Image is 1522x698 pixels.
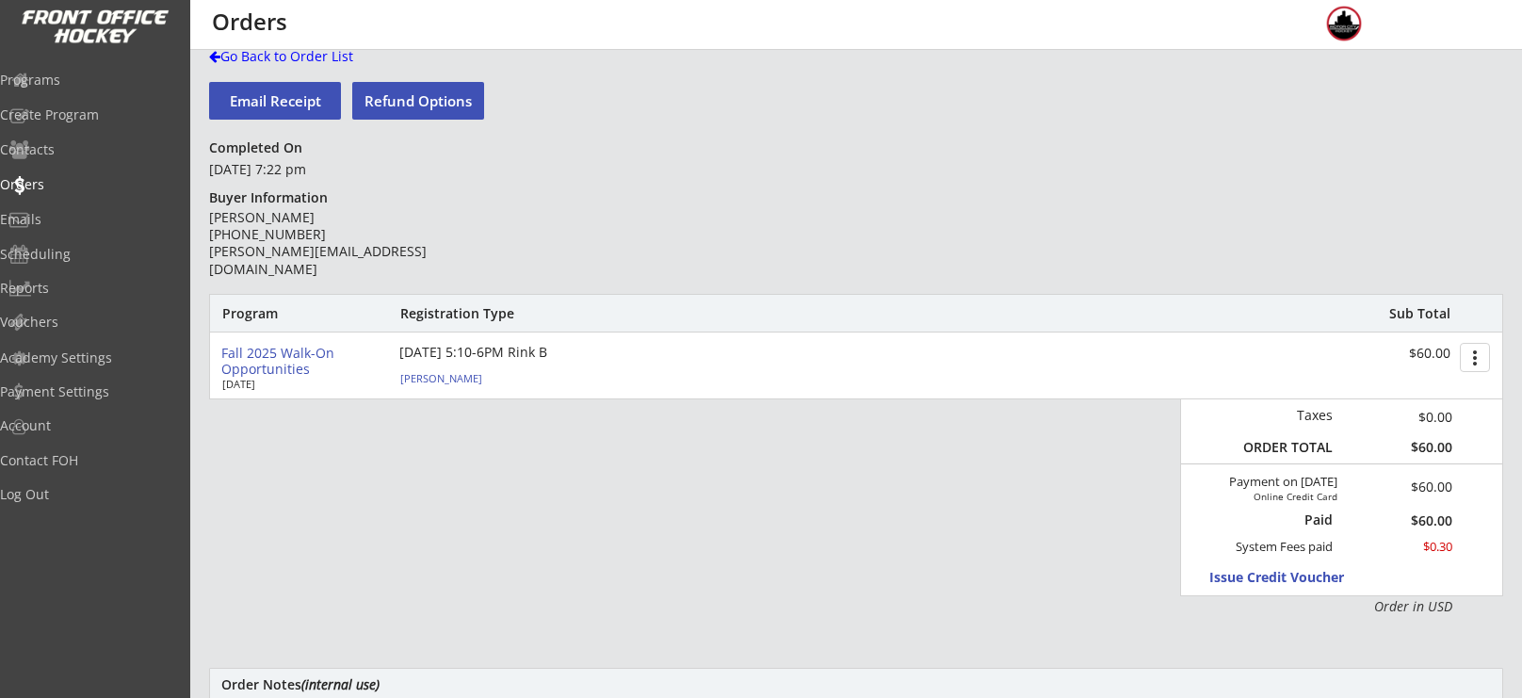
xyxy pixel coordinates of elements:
[209,139,311,156] div: Completed On
[1346,539,1453,555] div: $0.30
[399,346,616,359] div: [DATE] 5:10-6PM Rink B
[222,379,373,389] div: [DATE]
[1246,511,1333,528] div: Paid
[1460,343,1490,372] button: more_vert
[222,305,324,322] div: Program
[1235,439,1333,456] div: ORDER TOTAL
[301,675,380,693] em: (internal use)
[1334,346,1450,362] div: $60.00
[1346,439,1453,456] div: $60.00
[1209,565,1384,591] button: Issue Credit Voucher
[352,82,484,120] button: Refund Options
[400,373,610,383] div: [PERSON_NAME]
[209,82,341,120] button: Email Receipt
[1346,407,1453,427] div: $0.00
[221,346,384,378] div: Fall 2025 Walk-On Opportunities
[221,677,1491,691] div: Order Notes
[1368,305,1450,322] div: Sub Total
[1346,514,1453,528] div: $60.00
[400,305,616,322] div: Registration Type
[209,47,403,66] div: Go Back to Order List
[209,209,481,278] div: [PERSON_NAME] [PHONE_NUMBER] [PERSON_NAME][EMAIL_ADDRESS][DOMAIN_NAME]
[1219,539,1333,555] div: System Fees paid
[1235,597,1452,616] div: Order in USD
[1231,491,1337,502] div: Online Credit Card
[209,189,336,206] div: Buyer Information
[1362,480,1453,494] div: $60.00
[209,160,481,179] div: [DATE] 7:22 pm
[1235,407,1333,424] div: Taxes
[1188,475,1337,490] div: Payment on [DATE]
